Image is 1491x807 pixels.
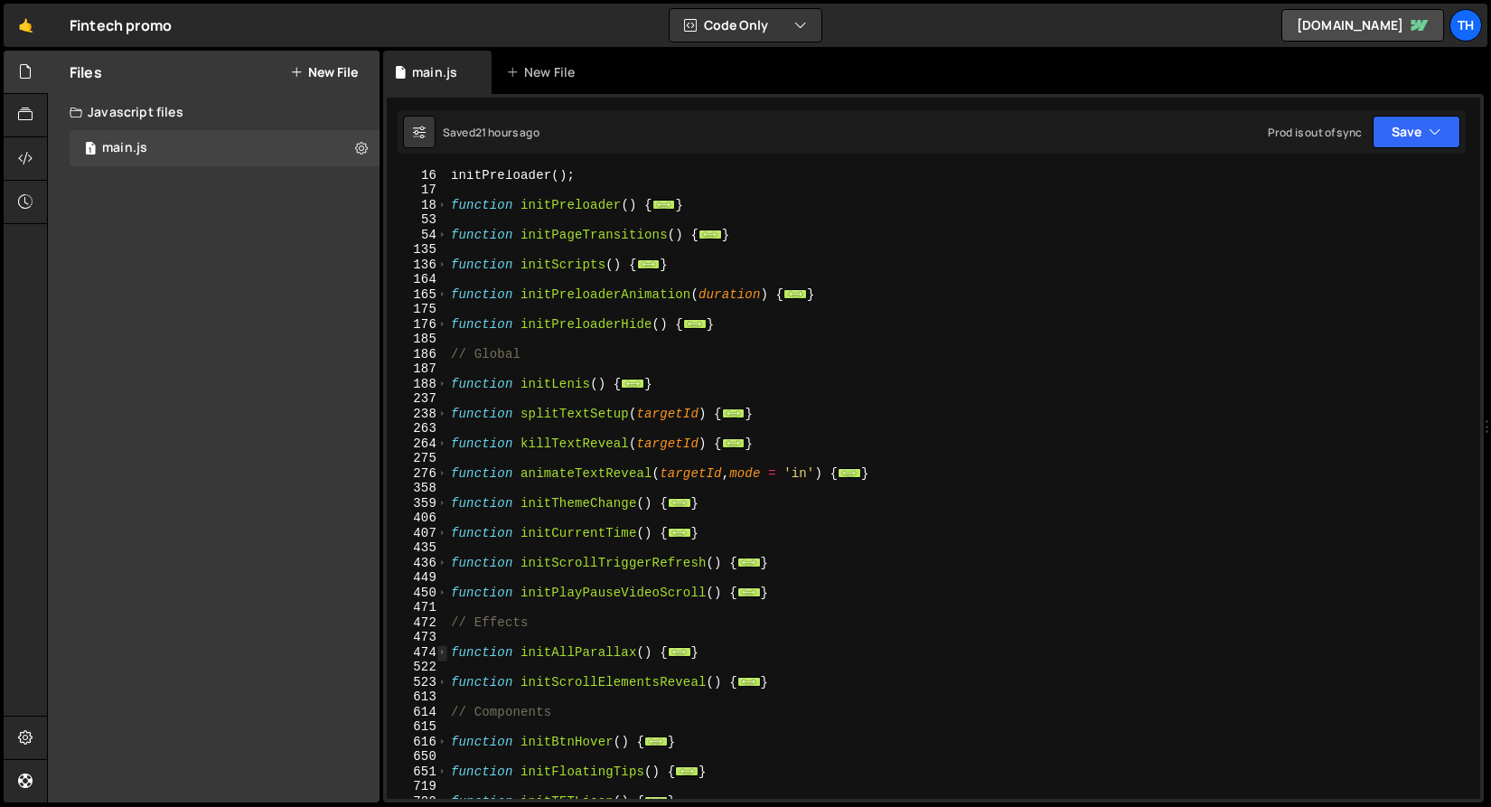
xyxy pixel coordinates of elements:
[387,705,448,720] div: 614
[387,570,448,586] div: 449
[290,65,358,80] button: New File
[387,511,448,526] div: 406
[387,242,448,258] div: 135
[387,391,448,407] div: 237
[699,229,722,239] span: ...
[387,198,448,213] div: 18
[668,646,691,656] span: ...
[387,526,448,541] div: 407
[387,258,448,273] div: 136
[387,466,448,482] div: 276
[387,645,448,661] div: 474
[652,199,676,209] span: ...
[622,378,645,388] span: ...
[387,361,448,377] div: 187
[387,556,448,571] div: 436
[387,302,448,317] div: 175
[668,497,691,507] span: ...
[387,630,448,645] div: 473
[387,451,448,466] div: 275
[387,183,448,198] div: 17
[70,130,380,166] div: 16948/46441.js
[683,318,707,328] span: ...
[737,676,761,686] span: ...
[475,125,539,140] div: 21 hours ago
[4,4,48,47] a: 🤙
[48,94,380,130] div: Javascript files
[387,377,448,392] div: 188
[387,407,448,422] div: 238
[387,287,448,303] div: 165
[387,735,448,750] div: 616
[737,586,761,596] span: ...
[387,168,448,183] div: 16
[1268,125,1362,140] div: Prod is out of sync
[1281,9,1444,42] a: [DOMAIN_NAME]
[387,615,448,631] div: 472
[70,62,102,82] h2: Files
[387,496,448,511] div: 359
[722,437,745,447] span: ...
[387,481,448,496] div: 358
[387,436,448,452] div: 264
[387,212,448,228] div: 53
[668,527,691,537] span: ...
[670,9,821,42] button: Code Only
[506,63,582,81] div: New File
[387,660,448,675] div: 522
[70,14,172,36] div: Fintech promo
[784,288,808,298] span: ...
[85,143,96,157] span: 1
[387,347,448,362] div: 186
[387,540,448,556] div: 435
[737,557,761,567] span: ...
[387,586,448,601] div: 450
[387,228,448,243] div: 54
[387,332,448,347] div: 185
[838,467,861,477] span: ...
[1449,9,1482,42] a: Th
[387,690,448,705] div: 613
[637,258,661,268] span: ...
[676,765,699,775] span: ...
[412,63,457,81] div: main.js
[102,140,147,156] div: main.js
[387,719,448,735] div: 615
[644,736,668,746] span: ...
[387,765,448,780] div: 651
[387,421,448,436] div: 263
[1373,116,1460,148] button: Save
[387,779,448,794] div: 719
[387,317,448,333] div: 176
[644,795,668,805] span: ...
[387,675,448,690] div: 523
[443,125,539,140] div: Saved
[722,408,745,418] span: ...
[387,272,448,287] div: 164
[387,600,448,615] div: 471
[387,749,448,765] div: 650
